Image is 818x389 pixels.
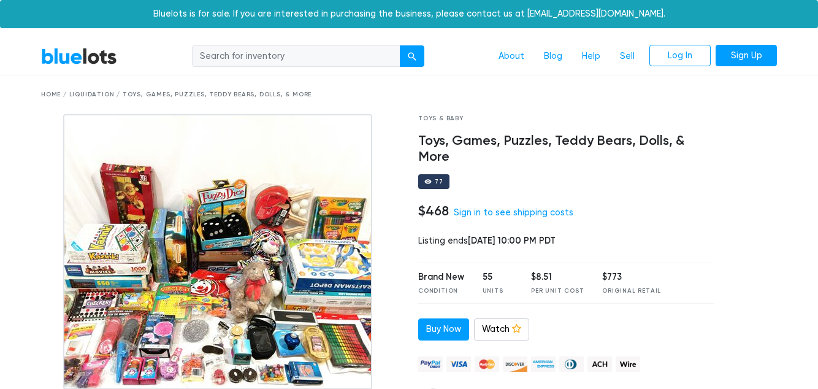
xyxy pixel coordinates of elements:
[474,318,529,341] a: Watch
[483,287,513,296] div: Units
[418,234,714,248] div: Listing ends
[435,179,443,185] div: 77
[534,45,572,68] a: Blog
[418,271,464,284] div: Brand New
[446,356,471,372] img: visa-79caf175f036a155110d1892330093d4c38f53c55c9ec9e2c3a54a56571784bb.png
[559,356,584,372] img: diners_club-c48f30131b33b1bb0e5d0e2dbd43a8bea4cb12cb2961413e2f4250e06c020426.png
[572,45,610,68] a: Help
[602,271,661,284] div: $773
[418,356,443,372] img: paypal_credit-80455e56f6e1299e8d57f40c0dcee7b8cd4ae79b9eccbfc37e2480457ba36de9.png
[418,287,464,296] div: Condition
[483,271,513,284] div: 55
[587,356,612,372] img: ach-b7992fed28a4f97f893c574229be66187b9afb3f1a8d16a4691d3d3140a8ab00.png
[192,45,400,67] input: Search for inventory
[468,235,556,246] span: [DATE] 10:00 PM PDT
[41,47,117,65] a: BlueLots
[418,203,449,219] h4: $468
[418,318,469,341] a: Buy Now
[616,356,640,372] img: wire-908396882fe19aaaffefbd8e17b12f2f29708bd78693273c0e28e3a24408487f.png
[454,207,573,218] a: Sign in to see shipping costs
[418,133,714,165] h4: Toys, Games, Puzzles, Teddy Bears, Dolls, & More
[489,45,534,68] a: About
[716,45,777,67] a: Sign Up
[41,90,777,99] div: Home / Liquidation / Toys, Games, Puzzles, Teddy Bears, Dolls, & More
[418,114,714,123] div: Toys & Baby
[649,45,711,67] a: Log In
[475,356,499,372] img: mastercard-42073d1d8d11d6635de4c079ffdb20a4f30a903dc55d1612383a1b395dd17f39.png
[531,271,584,284] div: $8.51
[610,45,644,68] a: Sell
[602,287,661,296] div: Original Retail
[503,356,527,372] img: discover-82be18ecfda2d062aad2762c1ca80e2d36a4073d45c9e0ffae68cd515fbd3d32.png
[531,287,584,296] div: Per Unit Cost
[531,356,556,372] img: american_express-ae2a9f97a040b4b41f6397f7637041a5861d5f99d0716c09922aba4e24c8547d.png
